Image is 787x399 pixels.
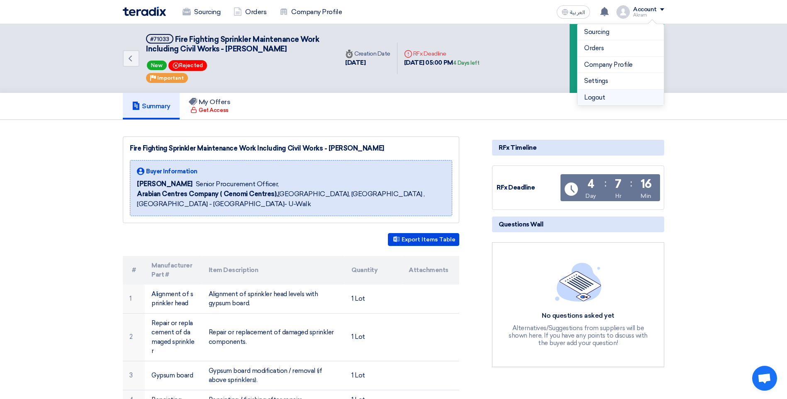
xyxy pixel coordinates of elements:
th: Item Description [202,256,345,285]
td: 3 [123,361,145,390]
td: Alignment of sprinkler head levels with gypsum board. [202,285,345,314]
h5: Fire Fighting Sprinkler Maintenance Work Including Civil Works - Aziz Mall Jeddah [146,34,329,54]
a: My Offers Get Access [180,93,240,119]
img: Teradix logo [123,7,166,16]
div: Akram [633,13,664,17]
div: Creation Date [345,49,390,58]
span: Important [157,75,184,81]
div: Min [641,192,651,200]
div: RFx Deadline [404,49,480,58]
h5: Summary [132,102,171,110]
div: No questions asked yet [508,311,649,320]
div: ReAccept the invitation [570,24,664,93]
td: 1 [123,285,145,314]
a: Orders [584,44,657,53]
div: 7 [615,178,621,190]
div: Day [585,192,596,200]
b: Arabian Centres Company ( Cenomi Centres), [137,190,278,198]
a: Settings [584,76,657,86]
button: العربية [557,5,590,19]
div: Account [633,6,657,13]
th: Quantity [345,256,402,285]
a: Company Profile [273,3,348,21]
div: #71033 [150,36,169,42]
img: profile_test.png [616,5,630,19]
div: RFx Timeline [492,140,664,156]
a: Sourcing [584,27,657,37]
a: Summary [123,93,180,119]
td: 2 [123,313,145,361]
div: : [604,176,607,191]
td: Gypsum board [145,361,202,390]
td: 1 Lot [345,361,402,390]
a: Open chat [752,366,777,391]
div: 4 Days left [453,59,480,67]
td: Gypsum board modification / removal (if above sprinklers). [202,361,345,390]
div: Hr [615,192,621,200]
div: [DATE] 05:00 PM [404,58,480,68]
td: 1 Lot [345,285,402,314]
td: 1 Lot [345,313,402,361]
td: Alignment of sprinkler head [145,285,202,314]
span: [PERSON_NAME] [137,179,192,189]
span: Rejected [168,60,207,71]
div: RFx Deadline [497,183,559,192]
div: : [630,176,632,191]
div: 4 [587,178,595,190]
button: Export Items Table [388,233,459,246]
img: empty_state_list.svg [555,263,602,302]
td: Repair or replacement of damaged sprinkler [145,313,202,361]
a: Orders [227,3,273,21]
li: Logout [577,90,664,106]
div: 16 [641,178,652,190]
div: Alternatives/Suggestions from suppliers will be shown here, If you have any points to discuss wit... [508,324,649,347]
td: Repair or replacement of damaged sprinkler components. [202,313,345,361]
h5: My Offers [189,98,231,106]
span: Senior Procurement Officer, [196,179,279,189]
div: Fire Fighting Sprinkler Maintenance Work Including Civil Works - [PERSON_NAME] [130,144,452,153]
span: New [147,61,167,70]
span: العربية [570,10,585,15]
span: Questions Wall [499,220,543,229]
a: Sourcing [176,3,227,21]
span: Fire Fighting Sprinkler Maintenance Work Including Civil Works - [PERSON_NAME] [146,35,319,54]
span: Buyer Information [146,167,197,176]
span: [GEOGRAPHIC_DATA], [GEOGRAPHIC_DATA] ,[GEOGRAPHIC_DATA] - [GEOGRAPHIC_DATA]- U-Walk [137,189,445,209]
th: Manufacturer Part # [145,256,202,285]
a: Company Profile [584,60,657,70]
th: Attachments [402,256,459,285]
th: # [123,256,145,285]
div: Get Access [190,106,228,114]
div: [DATE] [345,58,390,68]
